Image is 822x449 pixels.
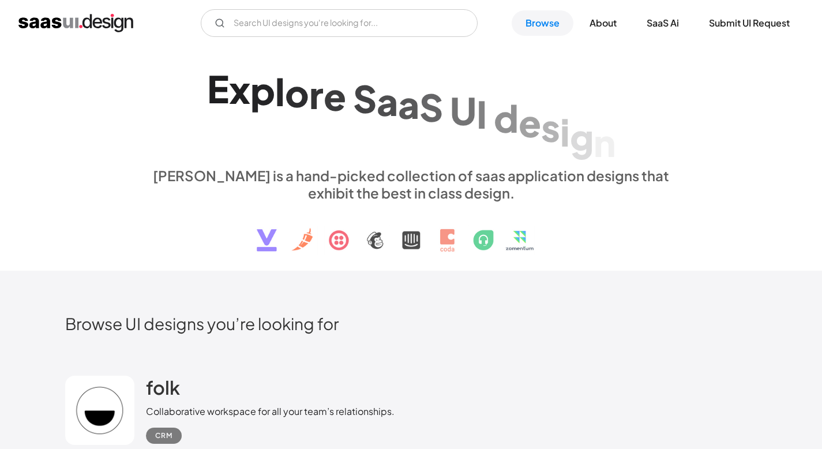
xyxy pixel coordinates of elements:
input: Search UI designs you're looking for... [201,9,478,37]
div: I [476,92,487,137]
div: s [541,105,560,149]
div: U [450,88,476,133]
a: Browse [512,10,573,36]
div: p [250,68,275,113]
div: i [560,110,570,154]
h1: Explore SaaS UI design patterns & interactions. [146,66,677,155]
div: a [377,79,398,124]
a: SaaS Ai [633,10,693,36]
div: Collaborative workspace for all your team’s relationships. [146,405,395,418]
div: g [570,115,594,159]
div: S [353,77,377,121]
a: Submit UI Request [695,10,804,36]
div: x [229,68,250,112]
div: l [275,69,285,114]
a: folk [146,376,180,405]
div: [PERSON_NAME] is a hand-picked collection of saas application designs that exhibit the best in cl... [146,167,677,201]
div: o [285,70,309,115]
h2: Browse UI designs you’re looking for [65,313,757,334]
a: About [576,10,630,36]
div: r [309,72,324,117]
form: Email Form [201,9,478,37]
div: n [594,121,615,165]
div: CRM [155,429,172,443]
div: e [519,100,541,145]
div: a [398,82,419,126]
div: e [324,74,346,119]
div: d [494,96,519,141]
h2: folk [146,376,180,399]
a: home [18,14,133,32]
div: S [419,85,443,129]
img: text, icon, saas logo [237,201,586,261]
div: E [207,67,229,111]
